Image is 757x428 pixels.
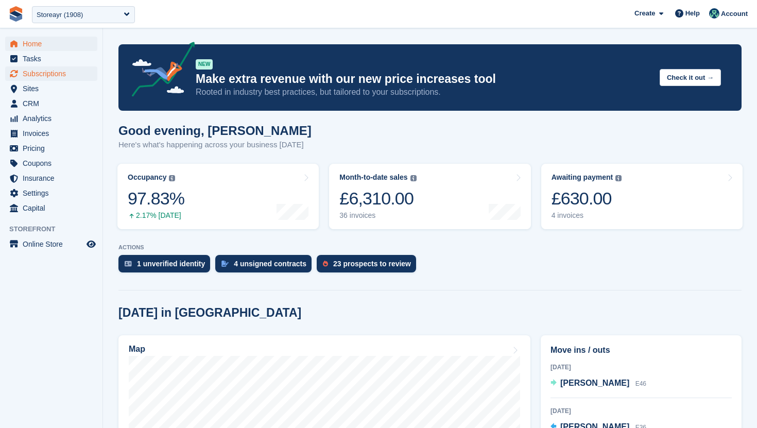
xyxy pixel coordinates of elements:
[550,363,732,372] div: [DATE]
[123,42,195,100] img: price-adjustments-announcement-icon-8257ccfd72463d97f412b2fc003d46551f7dbcb40ab6d574587a9cd5c0d94...
[196,72,651,87] p: Make extra revenue with our new price increases tool
[552,188,622,209] div: £630.00
[215,255,317,278] a: 4 unsigned contracts
[117,164,319,229] a: Occupancy 97.83% 2.17% [DATE]
[23,37,84,51] span: Home
[128,211,184,220] div: 2.17% [DATE]
[550,377,646,390] a: [PERSON_NAME] E46
[615,175,622,181] img: icon-info-grey-7440780725fd019a000dd9b08b2336e03edf1995a4989e88bcd33f0948082b44.svg
[196,87,651,98] p: Rooted in industry best practices, but tailored to your subscriptions.
[552,211,622,220] div: 4 invoices
[23,141,84,156] span: Pricing
[118,139,312,151] p: Here's what's happening across your business [DATE]
[169,175,175,181] img: icon-info-grey-7440780725fd019a000dd9b08b2336e03edf1995a4989e88bcd33f0948082b44.svg
[5,81,97,96] a: menu
[23,111,84,126] span: Analytics
[23,126,84,141] span: Invoices
[339,173,407,182] div: Month-to-date sales
[129,345,145,354] h2: Map
[552,173,613,182] div: Awaiting payment
[23,186,84,200] span: Settings
[118,255,215,278] a: 1 unverified identity
[339,211,416,220] div: 36 invoices
[23,171,84,185] span: Insurance
[5,156,97,170] a: menu
[5,126,97,141] a: menu
[9,224,102,234] span: Storefront
[23,96,84,111] span: CRM
[23,81,84,96] span: Sites
[8,6,24,22] img: stora-icon-8386f47178a22dfd0bd8f6a31ec36ba5ce8667c1dd55bd0f319d3a0aa187defe.svg
[550,406,732,416] div: [DATE]
[23,156,84,170] span: Coupons
[128,188,184,209] div: 97.83%
[333,260,411,268] div: 23 prospects to review
[339,188,416,209] div: £6,310.00
[5,186,97,200] a: menu
[118,306,301,320] h2: [DATE] in [GEOGRAPHIC_DATA]
[137,260,205,268] div: 1 unverified identity
[196,59,213,70] div: NEW
[5,52,97,66] a: menu
[5,237,97,251] a: menu
[5,37,97,51] a: menu
[5,96,97,111] a: menu
[634,8,655,19] span: Create
[5,111,97,126] a: menu
[221,261,229,267] img: contract_signature_icon-13c848040528278c33f63329250d36e43548de30e8caae1d1a13099fd9432cc5.svg
[23,66,84,81] span: Subscriptions
[23,52,84,66] span: Tasks
[635,380,646,387] span: E46
[5,201,97,215] a: menu
[5,171,97,185] a: menu
[5,66,97,81] a: menu
[560,379,629,387] span: [PERSON_NAME]
[410,175,417,181] img: icon-info-grey-7440780725fd019a000dd9b08b2336e03edf1995a4989e88bcd33f0948082b44.svg
[23,201,84,215] span: Capital
[685,8,700,19] span: Help
[23,237,84,251] span: Online Store
[118,124,312,138] h1: Good evening, [PERSON_NAME]
[317,255,421,278] a: 23 prospects to review
[660,69,721,86] button: Check it out →
[541,164,743,229] a: Awaiting payment £630.00 4 invoices
[128,173,166,182] div: Occupancy
[234,260,306,268] div: 4 unsigned contracts
[550,344,732,356] h2: Move ins / outs
[5,141,97,156] a: menu
[85,238,97,250] a: Preview store
[125,261,132,267] img: verify_identity-adf6edd0f0f0b5bbfe63781bf79b02c33cf7c696d77639b501bdc392416b5a36.svg
[329,164,530,229] a: Month-to-date sales £6,310.00 36 invoices
[721,9,748,19] span: Account
[118,244,742,251] p: ACTIONS
[37,10,83,20] div: Storeayr (1908)
[709,8,719,19] img: Jennifer Ofodile
[323,261,328,267] img: prospect-51fa495bee0391a8d652442698ab0144808aea92771e9ea1ae160a38d050c398.svg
